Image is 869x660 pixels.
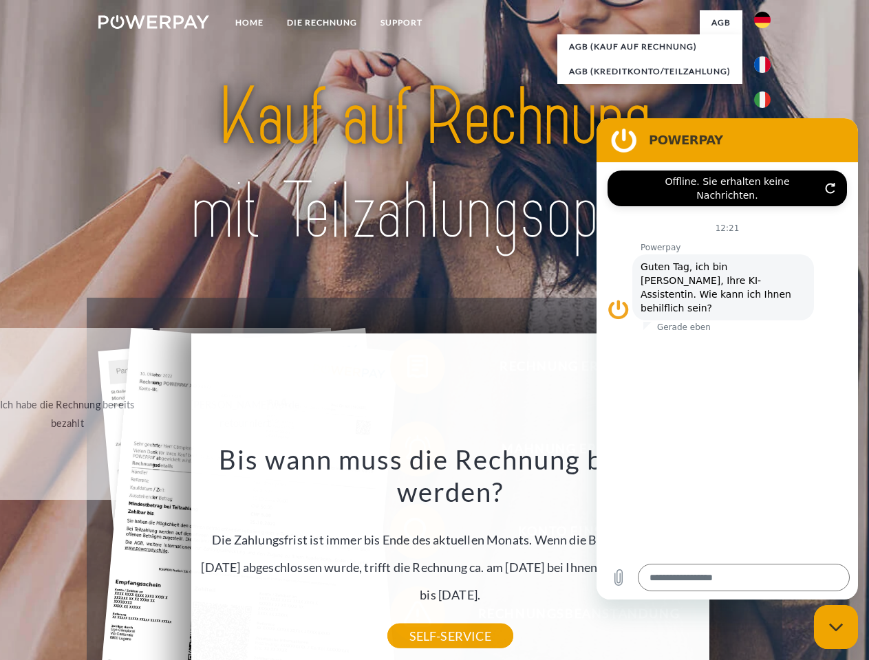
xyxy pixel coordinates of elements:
iframe: Messaging-Fenster [597,118,858,599]
a: SUPPORT [369,10,434,35]
a: DIE RECHNUNG [275,10,369,35]
img: de [754,12,771,28]
a: SELF-SERVICE [387,624,513,648]
a: agb [700,10,742,35]
div: Die Zahlungsfrist ist immer bis Ende des aktuellen Monats. Wenn die Bestellung z.B. am [DATE] abg... [199,443,701,636]
img: fr [754,56,771,73]
iframe: Schaltfläche zum Öffnen des Messaging-Fensters; Konversation läuft [814,605,858,649]
div: [PERSON_NAME] wurde retourniert [168,395,323,432]
img: it [754,91,771,108]
img: title-powerpay_de.svg [131,66,738,263]
img: logo-powerpay-white.svg [98,15,209,29]
a: AGB (Kauf auf Rechnung) [557,34,742,59]
a: Home [224,10,275,35]
h3: Bis wann muss die Rechnung bezahlt werden? [199,443,701,509]
a: AGB (Kreditkonto/Teilzahlung) [557,59,742,84]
